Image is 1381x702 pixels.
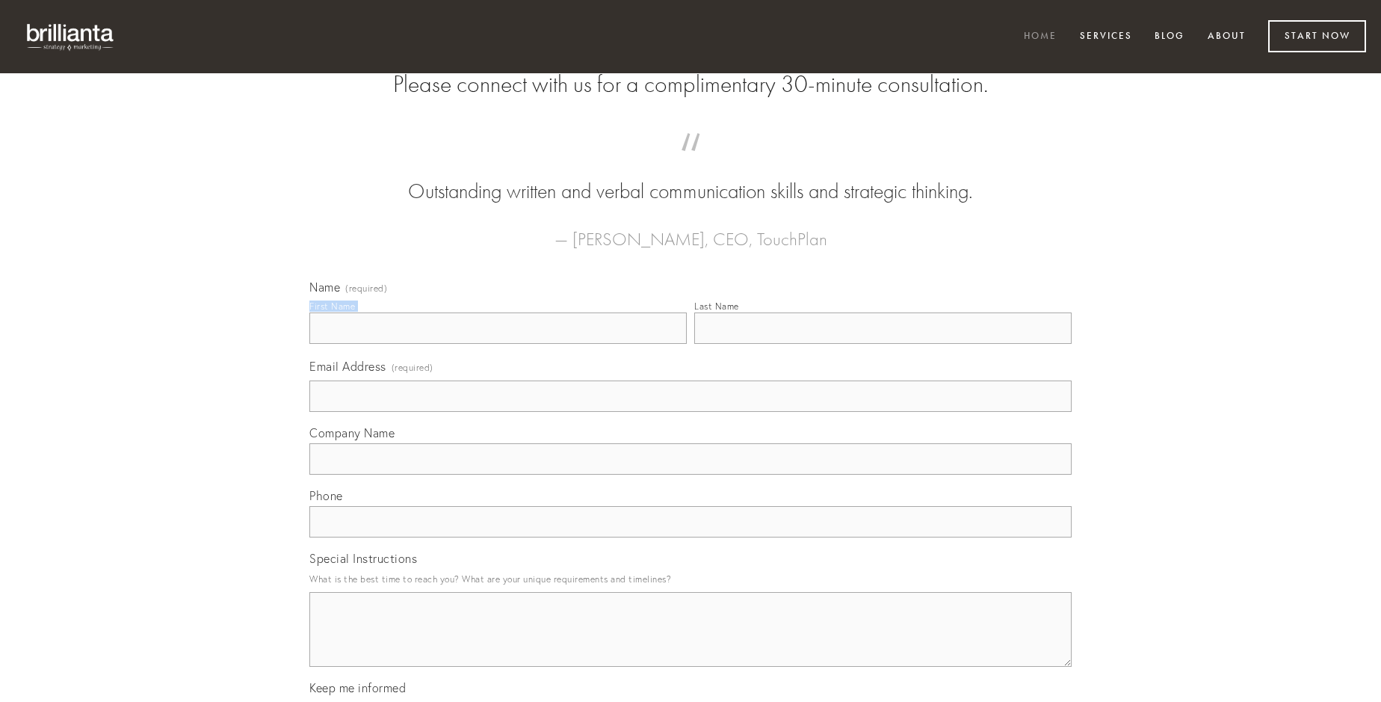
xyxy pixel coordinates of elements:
[333,148,1048,177] span: “
[309,569,1072,589] p: What is the best time to reach you? What are your unique requirements and timelines?
[392,357,433,378] span: (required)
[309,680,406,695] span: Keep me informed
[333,206,1048,254] figcaption: — [PERSON_NAME], CEO, TouchPlan
[309,70,1072,99] h2: Please connect with us for a complimentary 30-minute consultation.
[1198,25,1255,49] a: About
[333,148,1048,206] blockquote: Outstanding written and verbal communication skills and strategic thinking.
[1014,25,1066,49] a: Home
[309,280,340,295] span: Name
[309,488,343,503] span: Phone
[1070,25,1142,49] a: Services
[309,425,395,440] span: Company Name
[309,301,355,312] div: First Name
[345,284,387,293] span: (required)
[694,301,739,312] div: Last Name
[309,551,417,566] span: Special Instructions
[15,15,127,58] img: brillianta - research, strategy, marketing
[1268,20,1366,52] a: Start Now
[1145,25,1194,49] a: Blog
[309,359,386,374] span: Email Address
